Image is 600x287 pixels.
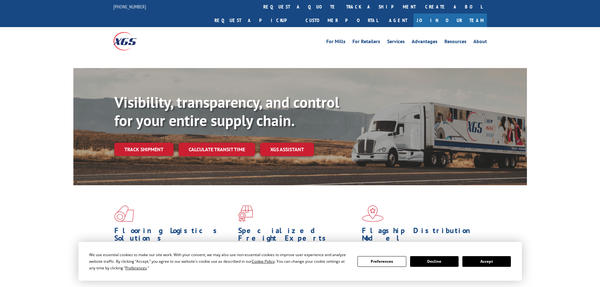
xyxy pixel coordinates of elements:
[114,227,233,245] h1: Flooring Logistics Solutions
[125,265,147,271] span: Preferences
[114,92,339,130] b: Visibility, transparency, and control for your entire supply chain.
[252,259,275,264] span: Cookie Policy
[260,143,314,156] a: XGS ASSISTANT
[78,242,522,281] div: Cookie Consent Prompt
[412,39,437,46] a: Advantages
[473,39,487,46] a: About
[114,205,134,222] img: xgs-icon-total-supply-chain-intelligence-red
[387,39,405,46] a: Services
[444,39,466,46] a: Resources
[414,14,487,27] a: Join Our Team
[179,143,255,156] a: Calculate transit time
[114,143,174,156] a: Track shipment
[238,205,253,222] img: xgs-icon-focused-on-flooring-red
[301,14,383,27] a: Customer Portal
[210,14,301,27] a: Request a pickup
[362,227,481,245] h1: Flagship Distribution Model
[383,14,414,27] a: Agent
[357,256,406,267] button: Preferences
[410,256,459,267] button: Decline
[352,39,380,46] a: For Retailers
[238,227,357,245] h1: Specialized Freight Experts
[113,3,146,10] a: [PHONE_NUMBER]
[462,256,511,267] button: Accept
[89,251,350,271] div: We use essential cookies to make our site work. With your consent, we may also use non-essential ...
[362,205,384,222] img: xgs-icon-flagship-distribution-model-red
[326,39,346,46] a: For Mills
